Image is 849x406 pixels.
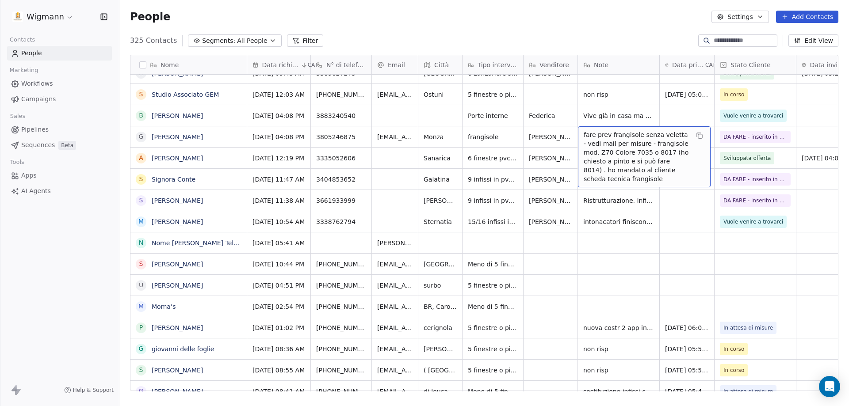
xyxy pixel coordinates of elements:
[418,55,462,74] div: Città
[723,217,783,226] span: Vuole venire a trovarci
[7,92,112,106] a: Campaigns
[468,323,518,332] span: 5 finestre o più di 5
[139,281,143,290] div: U
[139,259,143,269] div: S
[308,61,318,68] span: CAT
[252,154,305,163] span: [DATE] 12:19 PM
[152,324,203,331] a: [PERSON_NAME]
[152,388,203,395] a: [PERSON_NAME]
[316,323,366,332] span: [PHONE_NUMBER]
[424,323,457,332] span: cerignola
[139,175,143,184] div: S
[723,90,744,99] span: In corso
[529,154,572,163] span: [PERSON_NAME]
[152,197,203,204] a: [PERSON_NAME]
[468,175,518,184] span: 9 infissi in pvc o legno all. + 1 portoncino + zanzariere + avvolgibili orienta
[424,302,457,311] span: BR, Carovigno
[583,111,654,120] span: Vive già in casa ma senza porte interne. Vuole venire a vedere qualcosa in azienda o qualche foto...
[463,55,523,74] div: Tipo intervento
[468,217,518,226] span: 15/16 infissi in pvc + avvolgibili
[316,387,366,396] span: [PHONE_NUMBER]
[21,125,49,134] span: Pipelines
[252,90,305,99] span: [DATE] 12:03 AM
[424,217,457,226] span: Sternatia
[130,75,247,391] div: grid
[468,90,518,99] span: 5 finestre o più di 5
[583,90,654,99] span: non risp
[247,55,310,74] div: Data richiestaCAT
[377,345,413,353] span: [EMAIL_ADDRESS][DOMAIN_NAME]
[252,302,305,311] span: [DATE] 02:54 PM
[424,387,457,396] span: di leuca, Morciano
[139,196,143,205] div: S
[139,344,144,353] div: g
[316,154,366,163] span: 3335052606
[372,55,418,74] div: Email
[377,366,413,375] span: [EMAIL_ADDRESS][DOMAIN_NAME]
[583,323,654,332] span: nuova costr 2 app intonaco fatto - 11 infissi pvc noce + zanz + persiane -- non mi dice budget --...
[388,61,405,69] span: Email
[665,345,709,353] span: [DATE] 05:56 PM
[237,36,267,46] span: All People
[252,217,305,226] span: [DATE] 10:54 AM
[252,366,305,375] span: [DATE] 08:55 AM
[723,387,773,396] span: In attesa di misure
[377,281,413,290] span: [EMAIL_ADDRESS][PERSON_NAME][DOMAIN_NAME]
[7,168,112,183] a: Apps
[73,387,114,394] span: Help & Support
[138,217,144,226] div: M
[139,387,144,396] div: G
[6,64,42,77] span: Marketing
[665,90,709,99] span: [DATE] 05:04 PM
[152,261,203,268] a: [PERSON_NAME]
[7,184,112,198] a: AI Agents
[665,323,709,332] span: [DATE] 06:04 PM
[21,186,51,196] span: AI Agents
[424,345,457,353] span: [PERSON_NAME]
[776,11,838,23] button: Add Contacts
[21,171,37,180] span: Apps
[252,133,305,141] span: [DATE] 04:08 PM
[583,217,654,226] span: intonacatori finiscono fra 2 settimane, il portoncino centinato proponiamolo in legno - misure la...
[252,260,305,269] span: [DATE] 10:44 PM
[21,95,56,104] span: Campaigns
[730,61,771,69] span: Stato Cliente
[64,387,114,394] a: Help & Support
[139,90,143,99] div: S
[529,111,572,120] span: Federica
[723,366,744,375] span: In corso
[252,239,305,247] span: [DATE] 05:41 AM
[316,90,366,99] span: [PHONE_NUMBER]
[529,133,572,141] span: [PERSON_NAME]
[152,218,203,225] a: [PERSON_NAME]
[139,132,144,141] div: G
[152,367,203,374] a: [PERSON_NAME]
[434,61,449,69] span: Città
[252,345,305,353] span: [DATE] 08:36 AM
[152,176,195,183] a: Signora Conte
[152,155,203,162] a: [PERSON_NAME]
[468,387,518,396] span: Meno di 5 finestre
[723,323,773,332] span: In attesa di misure
[424,366,457,375] span: ( [GEOGRAPHIC_DATA] ), [GEOGRAPHIC_DATA]
[539,61,569,69] span: Venditore
[12,11,23,22] img: 1630668995401.jpeg
[377,387,413,396] span: [EMAIL_ADDRESS][DOMAIN_NAME]
[139,238,143,247] div: N
[529,175,572,184] span: [PERSON_NAME]
[139,323,143,332] div: P
[594,61,608,69] span: Note
[152,133,203,140] a: [PERSON_NAME]
[424,196,457,205] span: [PERSON_NAME]
[424,133,457,141] span: Monza
[529,217,572,226] span: [PERSON_NAME]
[377,90,413,99] span: [EMAIL_ADDRESS][DOMAIN_NAME]
[316,133,366,141] span: 3805246875
[152,112,203,119] a: [PERSON_NAME]
[468,196,518,205] span: 9 infissi in pvc o all. + zanzariere + avvolgibili
[424,90,457,99] span: Ostuni
[130,10,170,23] span: People
[468,111,518,120] span: Porte interne
[660,55,714,74] div: Data primo contattoCAT
[7,76,112,91] a: Workflows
